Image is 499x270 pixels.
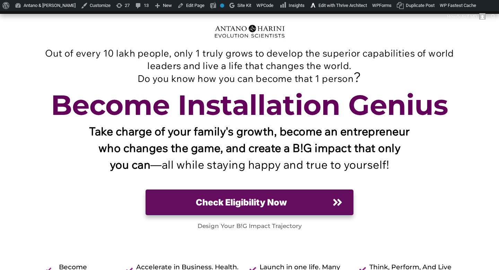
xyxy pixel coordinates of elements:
p: —all while staying happy and true to yourself! [89,125,410,175]
div: No index [220,3,224,8]
span: Insights [289,3,305,8]
span: Asif MD [461,14,477,19]
img: Evolution-Scientist [211,21,288,42]
span: ? [353,73,361,86]
p: Do you know how you can become that 1 person [42,73,457,86]
strong: Become Installation Genius [51,88,448,122]
strong: Take charge of your family's growth, become an entrepreneur who changes the game, and create a B!... [89,127,410,172]
a: Check Eligibility Now [146,189,353,215]
p: Out of every 10 lakh people, only 1 truly grows to develop the superior capabilities of world lea... [42,49,457,73]
strong: Check Eligibility Now [196,197,287,208]
span: Site Kit [237,3,251,8]
a: Howdy, [445,11,488,22]
strong: Design Your B!G Impact Trajectory [198,222,302,229]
